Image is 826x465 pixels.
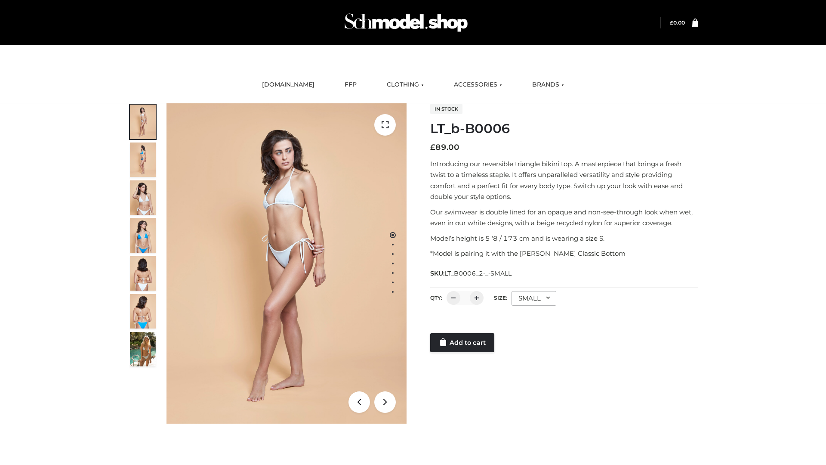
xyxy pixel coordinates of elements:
[430,294,442,301] label: QTY:
[256,75,321,94] a: [DOMAIN_NAME]
[130,180,156,215] img: ArielClassicBikiniTop_CloudNine_AzureSky_OW114ECO_3-scaled.jpg
[430,268,512,279] span: SKU:
[430,104,462,114] span: In stock
[130,105,156,139] img: ArielClassicBikiniTop_CloudNine_AzureSky_OW114ECO_1-scaled.jpg
[430,121,698,136] h1: LT_b-B0006
[338,75,363,94] a: FFP
[430,207,698,229] p: Our swimwear is double lined for an opaque and non-see-through look when wet, even in our white d...
[670,19,685,26] a: £0.00
[430,143,435,152] span: £
[526,75,570,94] a: BRANDS
[512,291,556,306] div: SMALL
[444,270,512,277] span: LT_B0006_2-_-SMALL
[166,103,407,424] img: ArielClassicBikiniTop_CloudNine_AzureSky_OW114ECO_1
[670,19,685,26] bdi: 0.00
[130,332,156,366] img: Arieltop_CloudNine_AzureSky2.jpg
[430,248,698,259] p: *Model is pairing it with the [PERSON_NAME] Classic Bottom
[380,75,430,94] a: CLOTHING
[430,233,698,244] p: Model’s height is 5 ‘8 / 173 cm and is wearing a size S.
[494,294,507,301] label: Size:
[430,158,698,202] p: Introducing our reversible triangle bikini top. A masterpiece that brings a fresh twist to a time...
[342,6,471,40] img: Schmodel Admin 964
[130,256,156,291] img: ArielClassicBikiniTop_CloudNine_AzureSky_OW114ECO_7-scaled.jpg
[430,143,459,152] bdi: 89.00
[130,218,156,253] img: ArielClassicBikiniTop_CloudNine_AzureSky_OW114ECO_4-scaled.jpg
[130,143,156,177] img: ArielClassicBikiniTop_CloudNine_AzureSky_OW114ECO_2-scaled.jpg
[130,294,156,329] img: ArielClassicBikiniTop_CloudNine_AzureSky_OW114ECO_8-scaled.jpg
[447,75,509,94] a: ACCESSORIES
[670,19,673,26] span: £
[430,333,494,352] a: Add to cart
